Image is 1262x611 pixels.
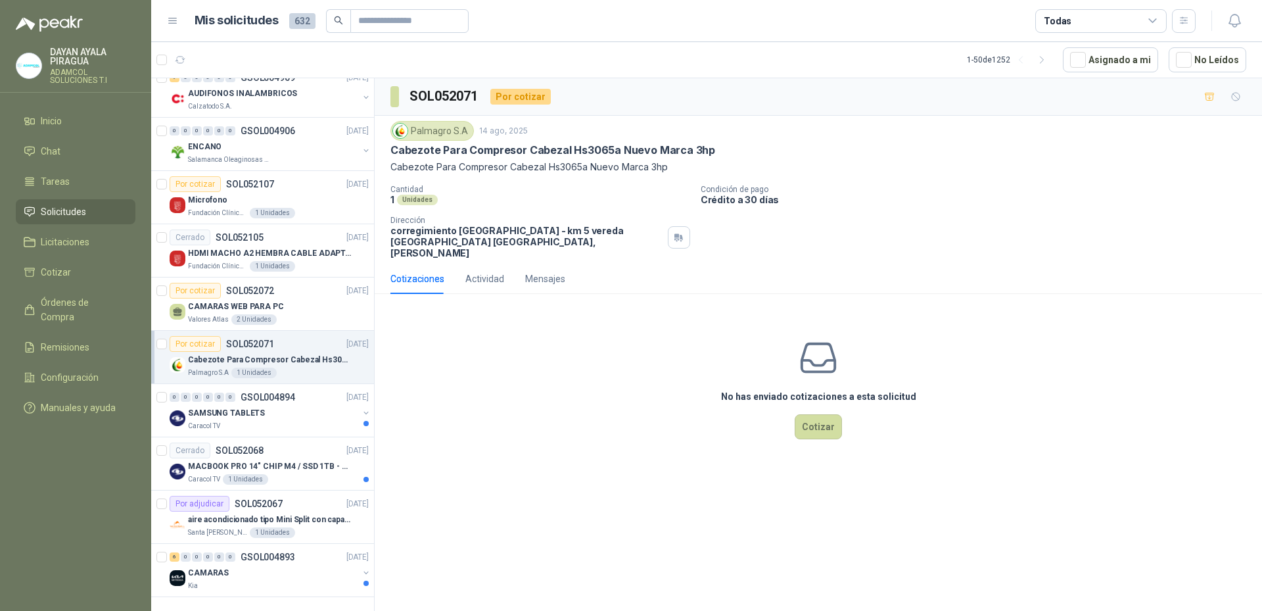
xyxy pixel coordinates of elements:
img: Company Logo [170,144,185,160]
a: Cotizar [16,260,135,285]
div: 6 [170,552,179,562]
span: search [334,16,343,25]
p: [DATE] [346,232,369,244]
p: Microfono [188,194,227,207]
p: Cabezote Para Compresor Cabezal Hs3065a Nuevo Marca 3hp [188,354,352,366]
p: SOL052071 [226,339,274,349]
span: Inicio [41,114,62,128]
div: Unidades [397,195,438,205]
div: Palmagro S.A [390,121,474,141]
p: MACBOOK PRO 14" CHIP M4 / SSD 1TB - 24 GB RAM [188,460,352,473]
span: Solicitudes [41,205,86,219]
div: 0 [214,552,224,562]
img: Company Logo [170,410,185,426]
a: Manuales y ayuda [16,395,135,420]
p: Crédito a 30 días [701,194,1257,205]
div: Por cotizar [490,89,551,105]
p: DAYAN AYALA PIRAGUA [50,47,135,66]
p: Palmagro S.A [188,368,229,378]
p: HDMI MACHO A2 HEMBRA CABLE ADAPTADOR CONVERTIDOR FOR MONIT [188,247,352,260]
p: Caracol TV [188,474,220,485]
div: 1 Unidades [250,527,295,538]
div: Cotizaciones [390,272,444,286]
p: CAMARAS [188,567,229,579]
div: 0 [170,393,179,402]
div: Mensajes [525,272,565,286]
p: CAMARAS WEB PARA PC [188,301,284,313]
p: GSOL004909 [241,73,295,82]
img: Company Logo [170,91,185,107]
h3: SOL052071 [409,86,480,107]
p: [DATE] [346,445,369,457]
div: 1 Unidades [250,208,295,218]
span: Configuración [41,370,99,385]
div: 0 [214,126,224,135]
span: Cotizar [41,265,71,280]
p: SOL052107 [226,180,274,189]
img: Company Logo [170,197,185,213]
a: 6 0 0 0 0 0 GSOL004893[DATE] Company LogoCAMARASKia [170,549,371,591]
div: 0 [181,552,191,562]
p: ENCANO [188,141,222,153]
div: 0 [225,552,235,562]
p: Calzatodo S.A. [188,101,232,112]
p: ADAMCOL SOLUCIONES T.I [50,68,135,84]
div: 0 [225,393,235,402]
p: SOL052067 [235,499,283,508]
div: Actividad [465,272,504,286]
p: SOL052105 [216,233,264,242]
a: CerradoSOL052068[DATE] Company LogoMACBOOK PRO 14" CHIP M4 / SSD 1TB - 24 GB RAMCaracol TV1 Unidades [151,437,374,491]
p: GSOL004894 [241,393,295,402]
p: [DATE] [346,125,369,137]
p: SOL052068 [216,446,264,455]
p: corregimiento [GEOGRAPHIC_DATA] - km 5 vereda [GEOGRAPHIC_DATA] [GEOGRAPHIC_DATA] , [PERSON_NAME] [390,225,663,258]
img: Company Logo [16,53,41,78]
div: Por cotizar [170,283,221,299]
p: aire acondicionado tipo Mini Split con capacidad de 12000 BTU a 110V o 220V [188,514,352,526]
div: Cerrado [170,230,210,245]
p: Condición de pago [701,185,1257,194]
p: [DATE] [346,178,369,191]
div: Por cotizar [170,336,221,352]
p: [DATE] [346,391,369,404]
a: Tareas [16,169,135,194]
p: Cantidad [390,185,690,194]
div: 1 Unidades [231,368,277,378]
button: No Leídos [1169,47,1246,72]
div: 0 [181,126,191,135]
div: Cerrado [170,443,210,458]
img: Company Logo [170,570,185,586]
span: Licitaciones [41,235,89,249]
button: Cotizar [795,414,842,439]
div: 0 [192,393,202,402]
div: 2 Unidades [231,314,277,325]
p: [DATE] [346,338,369,351]
a: Configuración [16,365,135,390]
p: AUDIFONOS INALAMBRICOS [188,87,297,100]
p: Cabezote Para Compresor Cabezal Hs3065a Nuevo Marca 3hp [390,160,1246,174]
h1: Mis solicitudes [195,11,279,30]
a: Por cotizarSOL052072[DATE] CAMARAS WEB PARA PCValores Atlas2 Unidades [151,278,374,331]
img: Company Logo [170,517,185,533]
p: Kia [188,581,198,591]
p: Salamanca Oleaginosas SAS [188,155,271,165]
span: Remisiones [41,340,89,354]
div: 0 [225,126,235,135]
p: Cabezote Para Compresor Cabezal Hs3065a Nuevo Marca 3hp [390,143,715,157]
p: Caracol TV [188,421,220,431]
p: [DATE] [346,498,369,510]
div: 0 [214,393,224,402]
p: [DATE] [346,285,369,297]
a: Remisiones [16,335,135,360]
img: Company Logo [170,251,185,266]
a: Por cotizarSOL052071[DATE] Company LogoCabezote Para Compresor Cabezal Hs3065a Nuevo Marca 3hpPal... [151,331,374,384]
span: Tareas [41,174,70,189]
a: Chat [16,139,135,164]
img: Company Logo [393,124,408,138]
p: Fundación Clínica Shaio [188,261,247,272]
p: SOL052072 [226,286,274,295]
p: [DATE] [346,551,369,564]
p: Fundación Clínica Shaio [188,208,247,218]
a: 0 0 0 0 0 0 GSOL004906[DATE] Company LogoENCANOSalamanca Oleaginosas SAS [170,123,371,165]
p: Santa [PERSON_NAME] [188,527,247,538]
